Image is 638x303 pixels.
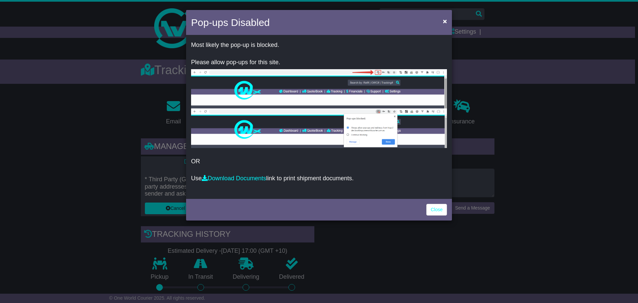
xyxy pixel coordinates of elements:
img: allow-popup-2.png [191,108,447,148]
a: Download Documents [202,175,266,182]
img: allow-popup-1.png [191,69,447,108]
p: Most likely the pop-up is blocked. [191,42,447,49]
h4: Pop-ups Disabled [191,15,270,30]
a: Close [426,204,447,216]
div: OR [186,37,452,197]
p: Use link to print shipment documents. [191,175,447,182]
p: Please allow pop-ups for this site. [191,59,447,66]
button: Close [440,14,450,28]
span: × [443,17,447,25]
